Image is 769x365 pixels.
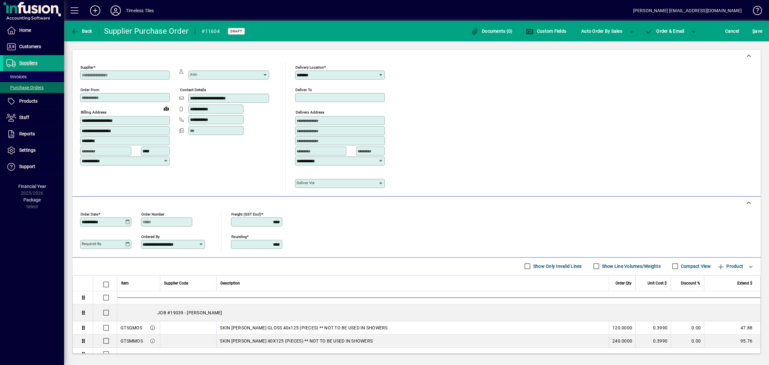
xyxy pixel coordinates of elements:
div: Timeless Tiles [126,5,154,16]
span: Support [19,164,35,169]
mat-label: Order date [80,212,98,216]
td: 47.88 [704,321,760,335]
a: Support [3,159,64,175]
td: 0.00 [671,321,704,335]
span: Purchase Orders [6,85,44,90]
span: Custom Fields [526,29,566,34]
span: Order & Email [645,29,684,34]
mat-label: Freight (GST excl) [231,212,261,216]
span: Staff [19,115,29,120]
span: Home [19,28,31,33]
a: View on map [161,103,171,114]
label: Show Line Volumes/Weights [601,263,661,269]
button: Custom Fields [524,25,568,37]
a: Purchase Orders [3,82,64,93]
span: Products [19,98,37,104]
mat-label: Deliver via [297,181,314,185]
span: Supplier Code [164,280,188,287]
span: Back [71,29,92,34]
td: 95.76 [704,335,760,348]
td: 240.0000 [609,335,635,348]
mat-label: Order number [141,212,164,216]
span: Invoices [6,74,27,79]
div: JOB #19039 - [PERSON_NAME] [117,304,760,321]
button: Order & Email [642,25,688,37]
a: Products [3,93,64,109]
span: Reports [19,131,35,136]
span: Extend $ [737,280,752,287]
div: GTSGMOS [120,325,142,331]
span: Draft [230,29,242,33]
mat-label: Supplier [80,65,94,70]
mat-label: Deliver To [295,88,312,92]
button: Cancel [724,25,741,37]
td: 0.00 [671,335,704,348]
div: [PERSON_NAME] [EMAIL_ADDRESS][DOMAIN_NAME] [633,5,742,16]
button: Add [85,5,105,16]
a: Reports [3,126,64,142]
span: Auto Order By Sales [581,26,622,36]
a: Home [3,22,64,38]
span: Description [220,280,240,287]
a: Settings [3,142,64,158]
td: 120.0000 [609,321,635,335]
div: Supplier Purchase Order [104,26,189,36]
mat-label: Delivery Location [295,65,324,70]
span: Item [121,280,129,287]
app-page-header-button: Back [64,25,99,37]
div: GTSMMOS [120,338,143,344]
button: Auto Order By Sales [578,25,625,37]
span: SKIN [PERSON_NAME] GLOSS 40x125 (PIECES) ** NOT TO BE USED IN SHOWERS [220,325,387,331]
mat-label: Required by [82,242,101,246]
a: Customers [3,39,64,55]
span: Package [23,197,41,202]
span: Suppliers [19,60,37,65]
td: 0.3990 [635,321,671,335]
span: Product [717,261,743,271]
a: Knowledge Base [748,1,761,22]
a: Invoices [3,71,64,82]
td: 0.3990 [635,335,671,348]
mat-label: Order from [80,88,99,92]
mat-label: Ordered by [141,234,160,239]
mat-label: Rounding [231,234,247,239]
span: Settings [19,148,36,153]
span: ave [752,26,762,36]
label: Show Only Invalid Lines [532,263,582,269]
button: Profile [105,5,126,16]
button: Documents (0) [469,25,514,37]
mat-label: Attn [190,72,197,77]
button: Product [714,260,746,272]
span: Financial Year [18,184,46,189]
span: Documents (0) [471,29,513,34]
button: Save [751,25,764,37]
button: Back [69,25,94,37]
label: Compact View [680,263,711,269]
a: Staff [3,110,64,126]
span: Order Qty [616,280,632,287]
div: #11604 [202,26,220,37]
span: Cancel [725,26,739,36]
span: Unit Cost $ [648,280,667,287]
span: Customers [19,44,41,49]
span: S [752,29,755,34]
span: Discount % [681,280,700,287]
span: SKIN [PERSON_NAME] 40X125 (PIECES) ** NOT TO BE USED IN SHOWERS [220,338,373,344]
